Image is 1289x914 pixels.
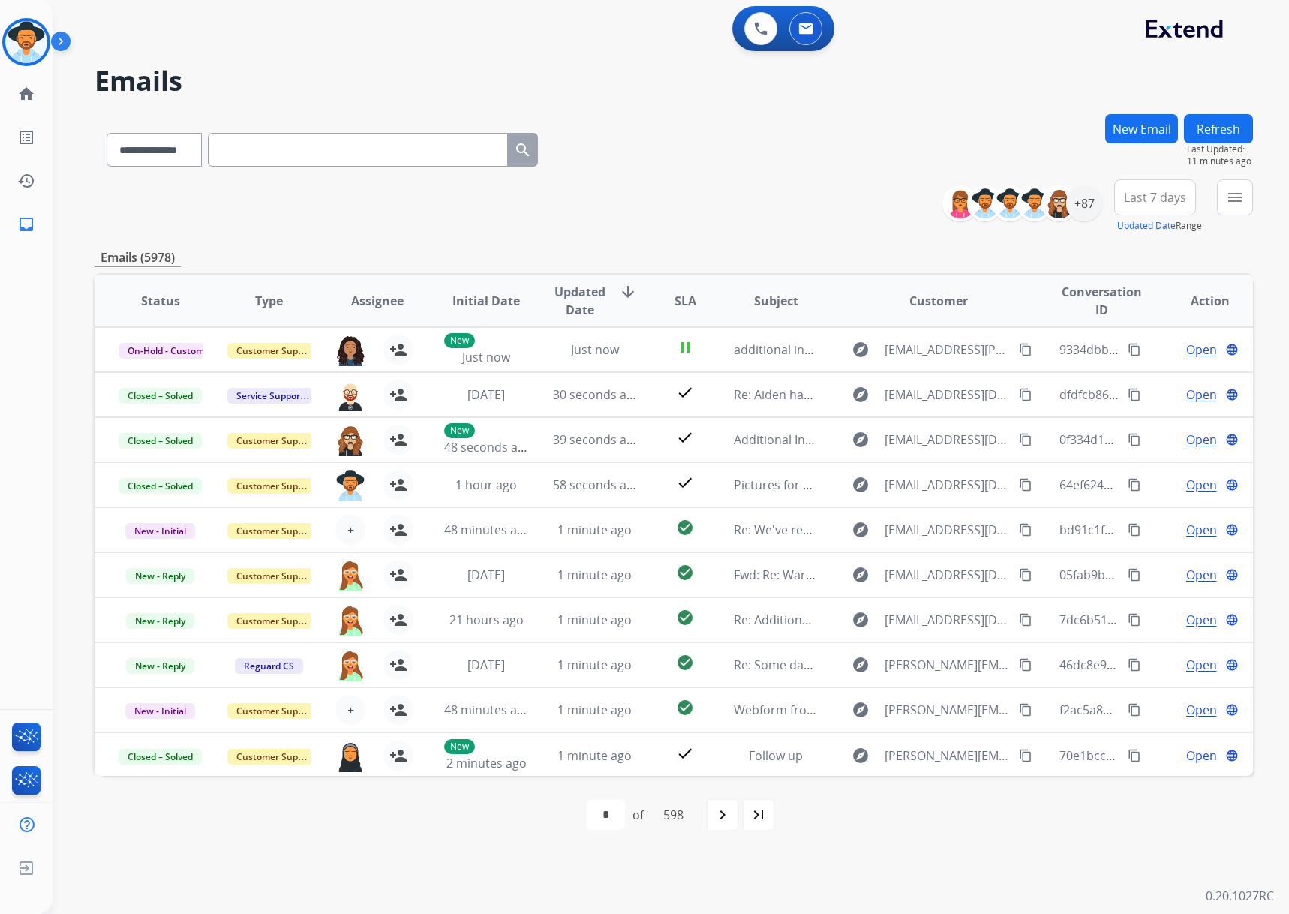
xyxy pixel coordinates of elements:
mat-icon: explore [852,566,870,584]
button: Last 7 days [1114,179,1196,215]
mat-icon: person_add [389,747,407,765]
span: Open [1186,521,1217,539]
span: Subject [754,292,798,310]
mat-icon: check [676,383,694,401]
span: Customer Support [227,523,325,539]
span: Customer Support [227,703,325,719]
span: Open [1186,611,1217,629]
span: 70e1bcc9-7b51-4ca4-a166-87f8239bb8e2 [1059,747,1288,764]
mat-icon: explore [852,386,870,404]
p: New [444,739,475,754]
mat-icon: content_copy [1019,749,1032,762]
img: agent-avatar [335,650,365,681]
span: [DATE] [467,567,505,583]
mat-icon: content_copy [1128,343,1141,356]
mat-icon: content_copy [1019,343,1032,356]
span: f2ac5a82-586f-4473-b92d-bd9b9860d83e [1059,702,1288,718]
img: agent-avatar [335,605,365,636]
mat-icon: arrow_downward [619,283,637,301]
span: Customer Support [227,343,325,359]
span: Re: Aiden has been delivered for servicing [734,386,969,403]
mat-icon: pause [676,338,694,356]
mat-icon: explore [852,431,870,449]
mat-icon: content_copy [1019,388,1032,401]
span: New - Reply [126,613,194,629]
mat-icon: language [1225,613,1239,627]
span: [PERSON_NAME][EMAIL_ADDRESS][DOMAIN_NAME] [885,701,1011,719]
span: 39 seconds ago [553,431,641,448]
span: 1 minute ago [557,567,632,583]
span: New - Initial [125,523,195,539]
span: [PERSON_NAME][EMAIL_ADDRESS][DOMAIN_NAME] [885,747,1011,765]
mat-icon: menu [1226,188,1244,206]
mat-icon: explore [852,747,870,765]
span: [EMAIL_ADDRESS][PERSON_NAME][PERSON_NAME][DOMAIN_NAME] [885,341,1011,359]
span: 1 minute ago [557,702,632,718]
mat-icon: check_circle [676,609,694,627]
img: agent-avatar [335,335,365,366]
mat-icon: language [1225,433,1239,446]
mat-icon: content_copy [1019,478,1032,492]
span: 1 minute ago [557,522,632,538]
mat-icon: person_add [389,476,407,494]
span: bd91c1f5-a843-44d4-970a-c445258c35ef [1059,522,1284,538]
span: New - Reply [126,568,194,584]
span: Open [1186,476,1217,494]
span: 64ef6248-9e75-47a5-a3a4-0c32a6225293 [1059,477,1287,493]
mat-icon: content_copy [1128,523,1141,537]
span: additional information [734,341,861,358]
span: [DATE] [467,386,505,403]
mat-icon: content_copy [1128,613,1141,627]
span: Reguard CS [235,658,303,674]
mat-icon: person_add [389,701,407,719]
mat-icon: content_copy [1128,658,1141,672]
mat-icon: content_copy [1128,703,1141,717]
span: [EMAIL_ADDRESS][DOMAIN_NAME] [885,386,1011,404]
span: Open [1186,701,1217,719]
button: Refresh [1184,114,1253,143]
span: Customer Support [227,613,325,629]
span: [EMAIL_ADDRESS][DOMAIN_NAME] [885,431,1011,449]
mat-icon: person_add [389,386,407,404]
span: 58 seconds ago [553,477,641,493]
mat-icon: content_copy [1128,478,1141,492]
span: 46dc8e9d-bf26-4a03-b7d5-ac0184f5c77c [1059,657,1285,673]
div: +87 [1066,185,1102,221]
span: Just now [462,349,510,365]
img: agent-avatar [335,560,365,591]
button: + [335,695,365,725]
button: + [335,515,365,545]
mat-icon: content_copy [1128,749,1141,762]
span: 21 hours ago [449,612,524,628]
mat-icon: content_copy [1019,433,1032,446]
mat-icon: language [1225,568,1239,582]
mat-icon: content_copy [1019,658,1032,672]
span: Customer Support [227,433,325,449]
span: [EMAIL_ADDRESS][DOMAIN_NAME] [885,521,1011,539]
mat-icon: person_add [389,521,407,539]
mat-icon: person_add [389,656,407,674]
span: Re: Additional Information [734,612,882,628]
p: New [444,333,475,348]
span: Type [255,292,283,310]
span: Re: Some damage In dining table [734,657,918,673]
mat-icon: check_circle [676,564,694,582]
span: Closed – Solved [119,388,202,404]
mat-icon: content_copy [1128,388,1141,401]
mat-icon: content_copy [1128,568,1141,582]
mat-icon: check [676,474,694,492]
mat-icon: check_circle [676,699,694,717]
span: Open [1186,341,1217,359]
span: Customer Support [227,478,325,494]
span: 1 hour ago [455,477,517,493]
span: Open [1186,747,1217,765]
mat-icon: explore [852,521,870,539]
mat-icon: home [17,85,35,103]
span: Pictures for claim [734,477,833,493]
span: 1 minute ago [557,657,632,673]
mat-icon: explore [852,701,870,719]
span: 7dc6b517-5e05-4200-85c4-c7f0c8a49959 [1059,612,1286,628]
span: [PERSON_NAME][EMAIL_ADDRESS][DOMAIN_NAME] [885,656,1011,674]
mat-icon: person_add [389,566,407,584]
mat-icon: check [676,744,694,762]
